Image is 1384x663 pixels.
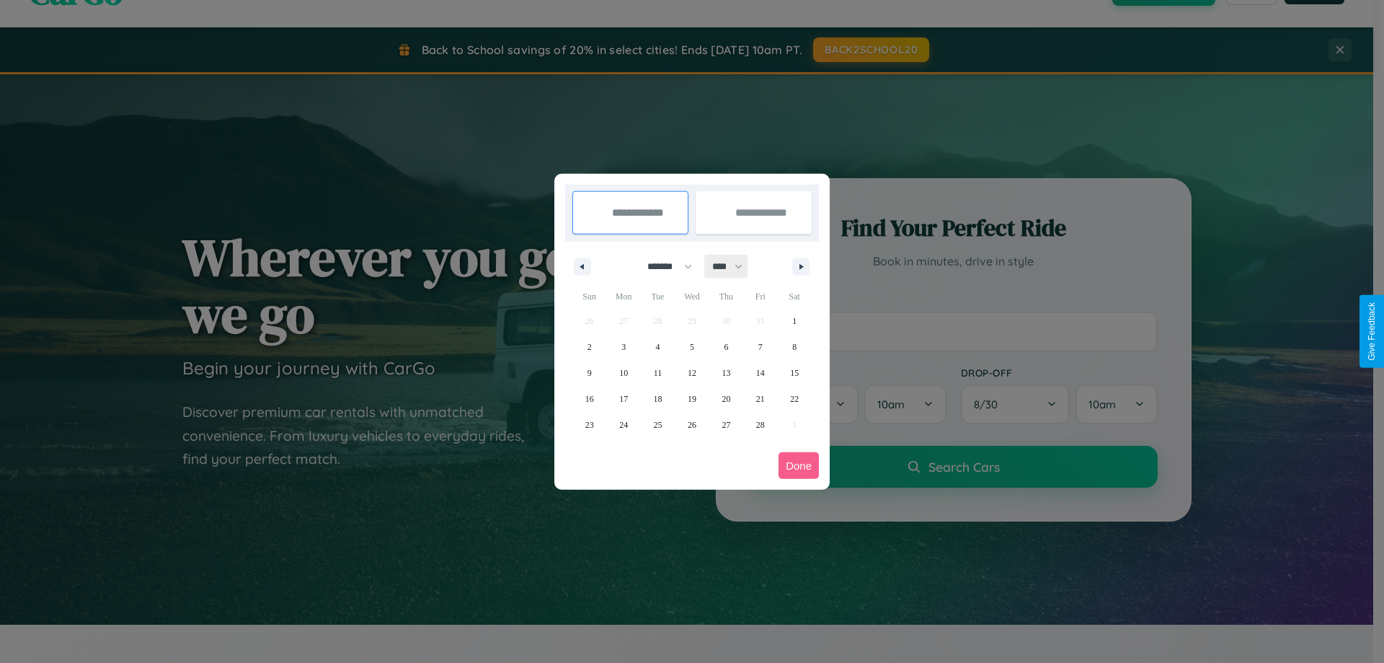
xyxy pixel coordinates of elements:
[778,285,812,308] span: Sat
[709,285,743,308] span: Thu
[587,334,592,360] span: 2
[654,386,662,412] span: 18
[675,285,709,308] span: Wed
[756,412,765,438] span: 28
[722,412,730,438] span: 27
[709,334,743,360] button: 6
[656,334,660,360] span: 4
[709,386,743,412] button: 20
[778,308,812,334] button: 1
[619,386,628,412] span: 17
[675,412,709,438] button: 26
[675,360,709,386] button: 12
[585,386,594,412] span: 16
[585,412,594,438] span: 23
[743,285,777,308] span: Fri
[778,334,812,360] button: 8
[792,308,797,334] span: 1
[756,360,765,386] span: 14
[709,412,743,438] button: 27
[675,334,709,360] button: 5
[572,360,606,386] button: 9
[621,334,626,360] span: 3
[641,334,675,360] button: 4
[709,360,743,386] button: 13
[606,285,640,308] span: Mon
[756,386,765,412] span: 21
[688,386,696,412] span: 19
[619,360,628,386] span: 10
[792,334,797,360] span: 8
[572,386,606,412] button: 16
[743,360,777,386] button: 14
[778,386,812,412] button: 22
[724,334,728,360] span: 6
[606,334,640,360] button: 3
[606,360,640,386] button: 10
[743,386,777,412] button: 21
[778,452,819,479] button: Done
[790,386,799,412] span: 22
[758,334,763,360] span: 7
[619,412,628,438] span: 24
[675,386,709,412] button: 19
[641,360,675,386] button: 11
[688,360,696,386] span: 12
[722,360,730,386] span: 13
[722,386,730,412] span: 20
[641,386,675,412] button: 18
[654,412,662,438] span: 25
[572,412,606,438] button: 23
[587,360,592,386] span: 9
[572,285,606,308] span: Sun
[654,360,662,386] span: 11
[778,360,812,386] button: 15
[606,386,640,412] button: 17
[606,412,640,438] button: 24
[690,334,694,360] span: 5
[1367,302,1377,361] div: Give Feedback
[641,285,675,308] span: Tue
[743,412,777,438] button: 28
[743,334,777,360] button: 7
[790,360,799,386] span: 15
[572,334,606,360] button: 2
[641,412,675,438] button: 25
[688,412,696,438] span: 26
